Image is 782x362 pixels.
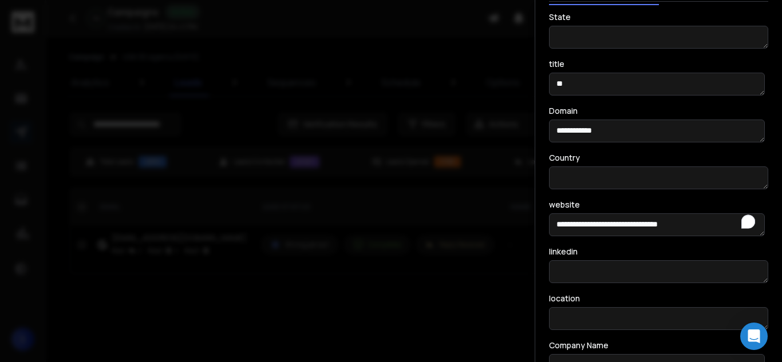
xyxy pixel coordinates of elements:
[549,213,765,236] textarea: To enrich screen reader interactions, please activate Accessibility in Grammarly extension settings
[549,13,571,21] label: State
[549,295,580,303] label: location
[549,248,578,256] label: linkedin
[549,201,580,209] label: website
[549,107,578,115] label: Domain
[740,323,768,350] div: Open Intercom Messenger
[549,60,564,68] label: title
[549,154,580,162] label: Country
[549,341,609,349] label: Company Name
